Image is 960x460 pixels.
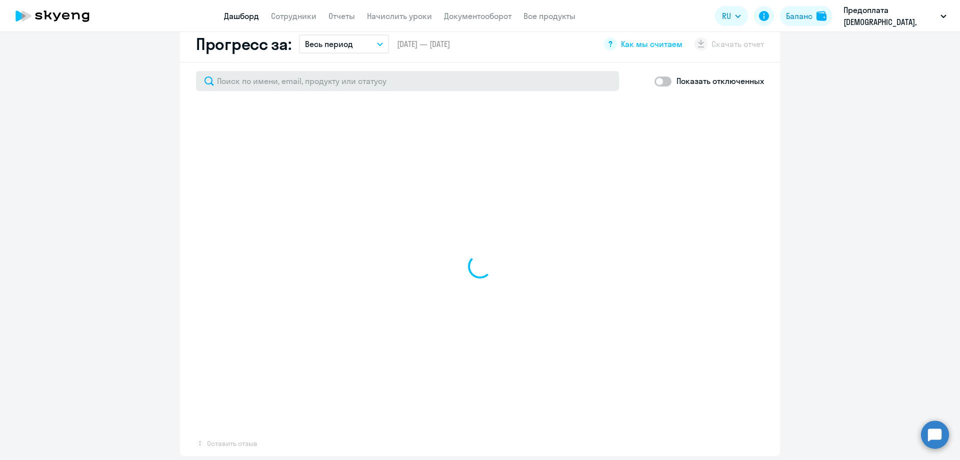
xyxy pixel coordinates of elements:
[224,11,259,21] a: Дашборд
[523,11,575,21] a: Все продукты
[397,38,450,49] span: [DATE] — [DATE]
[838,4,951,28] button: Предоплата [DEMOGRAPHIC_DATA], [GEOGRAPHIC_DATA], ООО
[780,6,832,26] button: Балансbalance
[843,4,936,28] p: Предоплата [DEMOGRAPHIC_DATA], [GEOGRAPHIC_DATA], ООО
[786,10,812,22] div: Баланс
[621,38,682,49] span: Как мы считаем
[444,11,511,21] a: Документооборот
[816,11,826,21] img: balance
[271,11,316,21] a: Сотрудники
[715,6,748,26] button: RU
[299,34,389,53] button: Весь период
[676,75,764,87] p: Показать отключенных
[367,11,432,21] a: Начислить уроки
[305,38,353,50] p: Весь период
[196,71,619,91] input: Поиск по имени, email, продукту или статусу
[196,34,291,54] h2: Прогресс за:
[722,10,731,22] span: RU
[328,11,355,21] a: Отчеты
